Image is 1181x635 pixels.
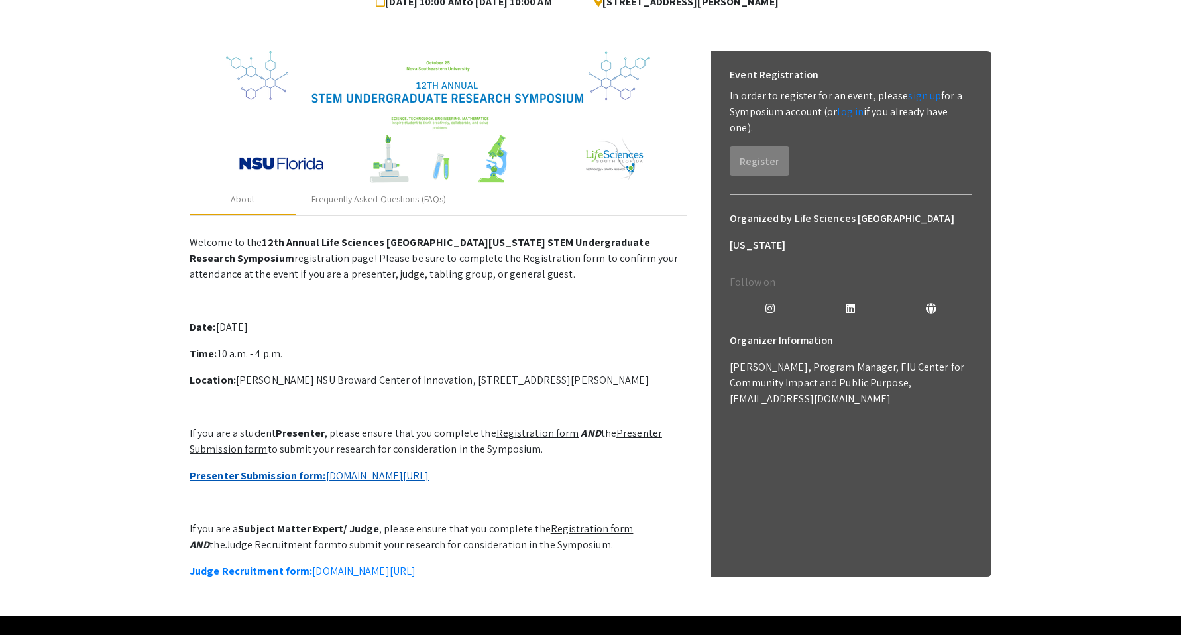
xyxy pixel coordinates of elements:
a: Judge Recruitment form:[DOMAIN_NAME][URL] [190,564,416,578]
strong: Time: [190,347,217,361]
em: AND [190,538,209,551]
strong: Date: [190,320,216,334]
a: log in [837,105,864,119]
strong: Judge Recruitment form: [190,564,312,578]
h6: Event Registration [730,62,818,88]
p: If you are a , please ensure that you complete the the to submit your research for consideration ... [190,521,687,553]
p: In order to register for an event, please for a Symposium account (or if you already have one). [730,88,972,136]
a: Presenter Submission form:[DOMAIN_NAME][URL] [190,469,429,483]
p: Follow on [730,274,972,290]
strong: Subject Matter Expert/ Judge [238,522,379,536]
strong: Presenter Submission form: [190,469,326,483]
a: sign up [908,89,941,103]
p: [DATE] [190,319,687,335]
div: About [231,192,254,206]
h6: Organized by Life Sciences [GEOGRAPHIC_DATA][US_STATE] [730,205,972,259]
p: [PERSON_NAME] NSU Broward Center of Innovation, [STREET_ADDRESS][PERSON_NAME] [190,373,687,388]
strong: Location: [190,373,236,387]
em: AND [581,426,600,440]
strong: Presenter [276,426,325,440]
u: Registration form [496,426,579,440]
button: Register [730,146,789,176]
iframe: Chat [10,575,56,625]
u: Presenter Submission form [190,426,662,456]
p: 10 a.m. - 4 p.m. [190,346,687,362]
img: 32153a09-f8cb-4114-bf27-cfb6bc84fc69.png [226,51,650,184]
p: [PERSON_NAME], Program Manager, FIU Center for Community Impact and Public Purpose, [EMAIL_ADDRES... [730,359,972,407]
u: Judge Recruitment form [225,538,337,551]
u: Registration form [551,522,634,536]
p: If you are a student , please ensure that you complete the the to submit your research for consid... [190,426,687,457]
h6: Organizer Information [730,327,972,354]
strong: 12th Annual Life Sciences [GEOGRAPHIC_DATA][US_STATE] STEM Undergraduate Research Symposium [190,235,650,265]
p: Welcome to the registration page! Please be sure to complete the Registration form to confirm you... [190,235,687,282]
div: Frequently Asked Questions (FAQs) [311,192,446,206]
